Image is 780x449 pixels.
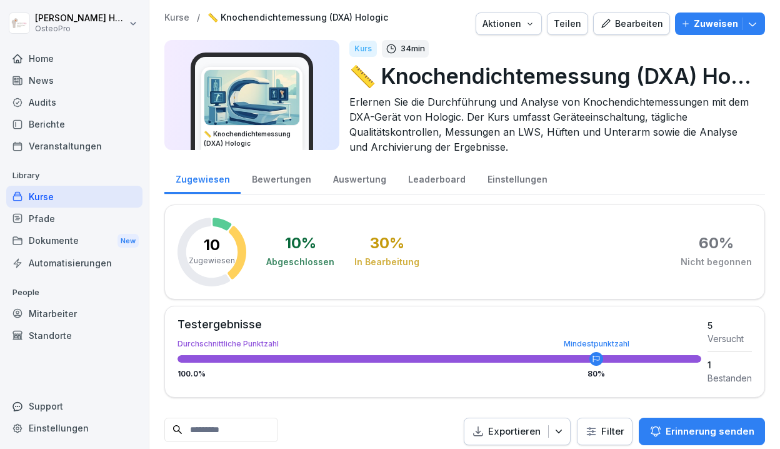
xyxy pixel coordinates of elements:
button: Zuweisen [675,13,765,35]
a: Kurse [6,186,142,208]
div: Dokumente [6,230,142,253]
a: Audits [6,91,142,113]
div: Nicht begonnen [681,256,752,268]
p: People [6,283,142,303]
div: In Bearbeitung [354,256,419,268]
p: 📏 Knochendichtemessung (DXA) Hologic [349,60,755,92]
div: Support [6,395,142,417]
div: Bearbeiten [600,17,663,31]
a: DokumenteNew [6,230,142,253]
a: Veranstaltungen [6,135,142,157]
div: 100.0 % [177,370,701,378]
div: Teilen [554,17,581,31]
a: Auswertung [322,162,397,194]
p: Zugewiesen [189,255,235,266]
div: Filter [585,425,624,438]
p: Erlernen Sie die Durchführung und Analyse von Knochendichtemessungen mit dem DXA-Gerät von Hologi... [349,94,755,154]
div: 60 % [699,236,734,251]
div: 1 [707,358,752,371]
a: Bewertungen [241,162,322,194]
p: 34 min [401,43,425,55]
div: Versucht [707,332,752,345]
button: Erinnerung senden [639,418,765,445]
a: News [6,69,142,91]
div: 30 % [370,236,404,251]
p: Library [6,166,142,186]
a: Home [6,48,142,69]
button: Exportieren [464,418,571,446]
button: Teilen [547,13,588,35]
p: OsteoPro [35,24,126,33]
div: Durchschnittliche Punktzahl [177,340,701,348]
a: Automatisierungen [6,252,142,274]
a: Zugewiesen [164,162,241,194]
div: Abgeschlossen [266,256,334,268]
p: / [197,13,200,23]
p: Erinnerung senden [666,425,754,438]
a: Berichte [6,113,142,135]
div: Aktionen [482,17,535,31]
div: Bestanden [707,371,752,385]
div: 10 % [285,236,316,251]
div: Mindestpunktzahl [564,340,629,348]
div: 80 % [587,370,605,378]
p: Zuweisen [694,17,738,31]
img: ffvxotsu6vbvbwyqo8r42yc3.png [204,70,299,125]
a: Kurse [164,13,189,23]
a: Standorte [6,325,142,346]
a: Einstellungen [476,162,558,194]
div: 5 [707,319,752,332]
a: Einstellungen [6,417,142,439]
div: New [117,234,139,248]
a: 📏 Knochendichtemessung (DXA) Hologic [207,13,388,23]
div: Testergebnisse [177,319,701,330]
button: Bearbeiten [593,13,670,35]
a: Mitarbeiter [6,303,142,325]
a: Leaderboard [397,162,476,194]
h3: 📏 Knochendichtemessung (DXA) Hologic [204,129,300,148]
button: Aktionen [476,13,542,35]
p: Exportieren [488,425,541,439]
div: Kurs [349,41,377,57]
p: 10 [204,238,220,253]
p: [PERSON_NAME] Hennig [35,13,126,24]
a: Pfade [6,208,142,230]
button: Filter [577,418,632,445]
